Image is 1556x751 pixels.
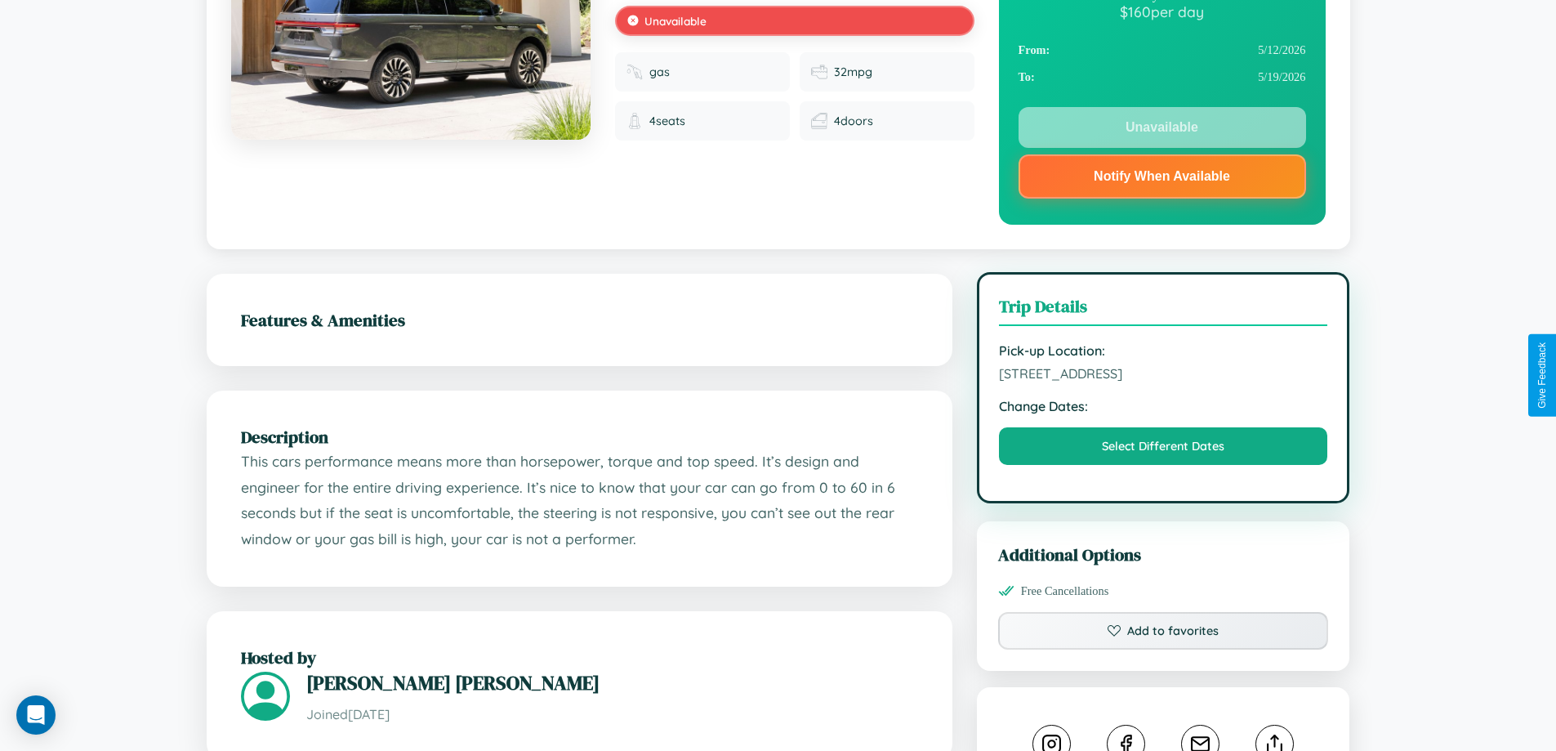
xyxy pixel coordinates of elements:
[649,114,685,128] span: 4 seats
[1021,584,1109,598] span: Free Cancellations
[999,365,1328,382] span: [STREET_ADDRESS]
[626,64,643,80] img: Fuel type
[1536,342,1548,409] div: Give Feedback
[306,703,918,726] p: Joined [DATE]
[999,294,1328,326] h3: Trip Details
[834,114,873,128] span: 4 doors
[626,113,643,129] img: Seats
[999,342,1328,359] strong: Pick-up Location:
[811,64,827,80] img: Fuel efficiency
[998,612,1329,650] button: Add to favorites
[1019,64,1306,91] div: 5 / 19 / 2026
[241,449,918,552] p: This cars performance means more than horsepower, torque and top speed. It’s design and engineer ...
[16,695,56,735] div: Open Intercom Messenger
[1019,70,1035,84] strong: To:
[998,543,1329,566] h3: Additional Options
[1019,2,1306,20] div: $ 160 per day
[241,646,918,669] h2: Hosted by
[1019,43,1050,57] strong: From:
[649,65,670,79] span: gas
[644,14,707,28] span: Unavailable
[306,669,918,696] h3: [PERSON_NAME] [PERSON_NAME]
[1019,107,1306,148] button: Unavailable
[241,308,918,332] h2: Features & Amenities
[811,113,827,129] img: Doors
[999,398,1328,414] strong: Change Dates:
[241,425,918,449] h2: Description
[1019,154,1306,199] button: Notify When Available
[1019,37,1306,64] div: 5 / 12 / 2026
[834,65,872,79] span: 32 mpg
[999,427,1328,465] button: Select Different Dates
